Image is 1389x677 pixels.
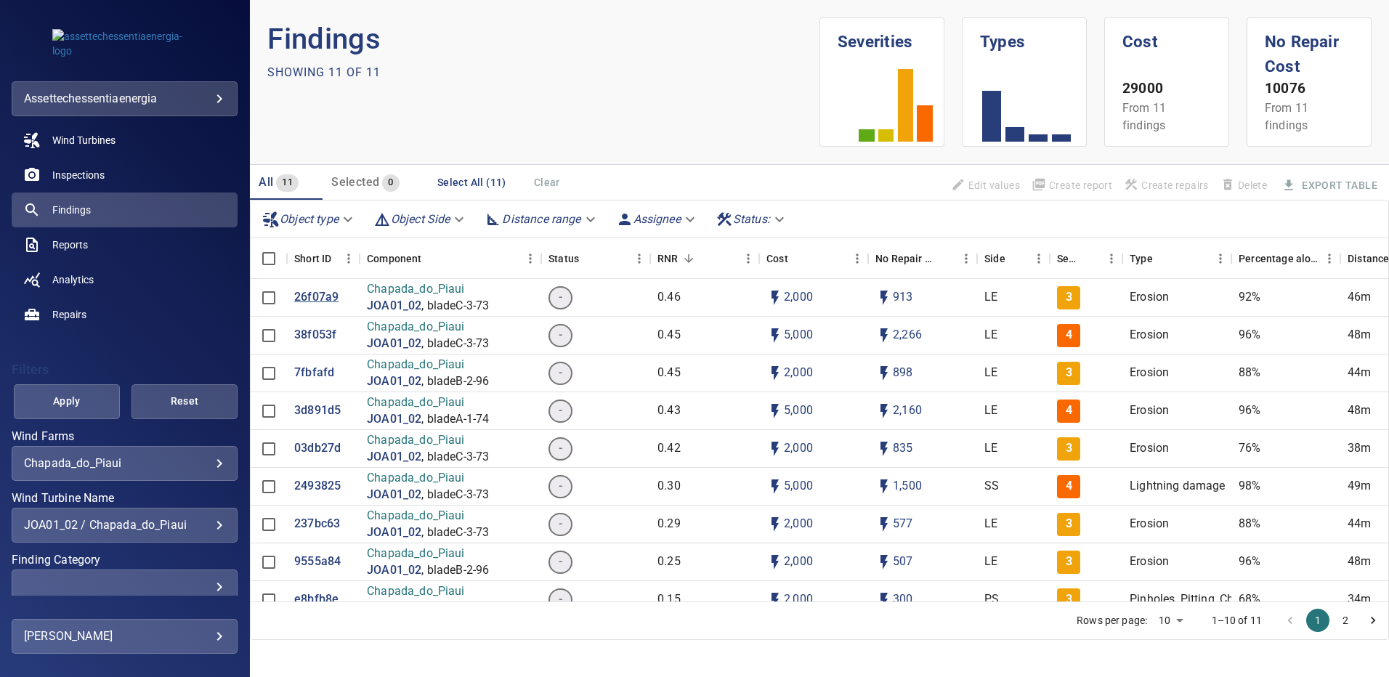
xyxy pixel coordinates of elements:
[52,203,91,217] span: Findings
[12,431,238,442] label: Wind Farms
[984,327,997,344] p: LE
[766,402,784,420] svg: Auto cost
[766,591,784,609] svg: Auto cost
[1118,173,1215,198] span: Apply the latest inspection filter to create repairs
[294,554,341,570] p: 9555a84
[893,554,912,570] p: 507
[875,478,893,495] svg: Auto impact
[733,212,770,226] em: Status :
[784,365,813,381] p: 2,000
[784,402,813,419] p: 5,000
[256,206,362,232] div: Object type
[550,365,571,381] span: -
[12,508,238,543] div: Wind Turbine Name
[360,238,541,279] div: Component
[766,554,784,571] svg: Auto cost
[421,411,489,428] p: , bladeA-1-74
[875,554,893,571] svg: Auto impact
[391,212,450,226] em: Object Side
[788,248,809,269] button: Sort
[875,591,893,609] svg: Auto impact
[1130,289,1169,306] p: Erosion
[52,133,116,147] span: Wind Turbines
[367,357,489,373] p: Chapada_do_Piaui
[1130,238,1153,279] div: Type
[984,516,997,532] p: LE
[1348,365,1371,381] p: 44m
[657,440,681,457] p: 0.42
[893,516,912,532] p: 577
[610,206,704,232] div: Assignee
[657,554,681,570] p: 0.25
[1265,101,1308,132] span: From 11 findings
[650,238,759,279] div: RNR
[259,175,273,189] span: All
[294,478,341,495] a: 2493825
[367,432,489,449] p: Chapada_do_Piaui
[422,248,442,269] button: Sort
[1066,478,1072,495] p: 4
[294,327,336,344] a: 38f053f
[759,238,868,279] div: Cost
[893,327,922,344] p: 2,266
[1130,327,1169,344] p: Erosion
[1057,238,1080,279] div: Severity
[367,281,489,298] p: Chapada_do_Piaui
[1348,591,1371,608] p: 34m
[737,248,759,269] button: Menu
[893,289,912,306] p: 913
[1361,609,1385,632] button: Go to next page
[294,238,331,279] div: Short ID
[1153,610,1188,631] div: 10
[12,262,238,297] a: analytics noActive
[784,554,813,570] p: 2,000
[679,248,699,269] button: Sort
[1130,440,1169,457] p: Erosion
[893,402,922,419] p: 2,160
[1239,238,1319,279] div: Percentage along
[338,248,360,269] button: Menu
[893,365,912,381] p: 898
[838,18,926,54] h1: Severities
[784,327,813,344] p: 5,000
[1348,554,1371,570] p: 48m
[1130,365,1169,381] p: Erosion
[367,336,421,352] a: JOA01_02
[24,518,225,532] div: JOA01_02 / Chapada_do_Piaui
[294,516,340,532] a: 237bc63
[367,298,421,315] p: JOA01_02
[367,319,489,336] p: Chapada_do_Piaui
[875,365,893,382] svg: Auto impact
[1348,478,1371,495] p: 49m
[24,456,225,470] div: Chapada_do_Piaui
[1066,327,1072,344] p: 4
[294,289,339,306] p: 26f07a9
[150,392,219,410] span: Reset
[52,29,198,58] img: assettechessentiaenergia-logo
[977,238,1050,279] div: Side
[1319,248,1340,269] button: Menu
[479,206,604,232] div: Distance range
[294,440,341,457] a: 03db27d
[12,81,238,116] div: assettechessentiaenergia
[421,336,489,352] p: , bladeC-3-73
[1130,478,1225,495] p: Lightning damage
[1348,402,1371,419] p: 48m
[766,365,784,382] svg: Auto cost
[893,440,912,457] p: 835
[421,487,489,503] p: , bladeC-3-73
[1066,516,1072,532] p: 3
[945,173,1026,198] span: Findings that are included in repair orders will not be updated
[1265,78,1353,100] p: 10076
[1122,101,1166,132] span: From 11 findings
[1239,516,1260,532] p: 88%
[1239,289,1260,306] p: 92%
[52,168,105,182] span: Inspections
[984,365,997,381] p: LE
[14,384,120,419] button: Apply
[550,402,571,419] span: -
